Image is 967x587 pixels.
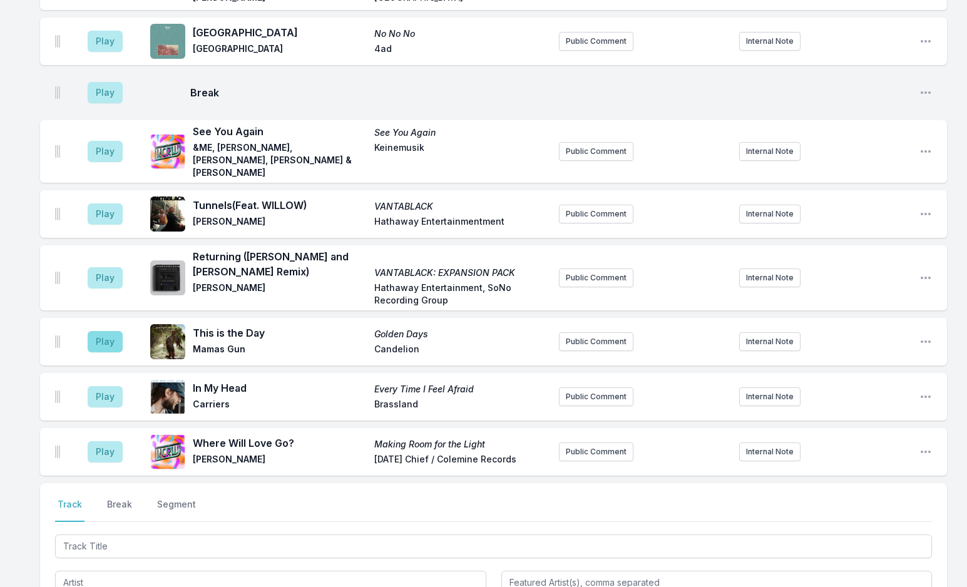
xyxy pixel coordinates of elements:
[739,442,801,461] button: Internal Note
[919,272,932,284] button: Open playlist item options
[919,145,932,158] button: Open playlist item options
[193,282,367,307] span: [PERSON_NAME]
[374,328,548,340] span: Golden Days
[374,43,548,58] span: 4ad
[374,343,548,358] span: Candelion
[374,200,548,213] span: VANTABLACK
[739,332,801,351] button: Internal Note
[739,268,801,287] button: Internal Note
[919,208,932,220] button: Open playlist item options
[55,145,60,158] img: Drag Handle
[559,205,633,223] button: Public Comment
[193,325,367,340] span: This is the Day
[374,282,548,307] span: Hathaway Entertainment, SoNo Recording Group
[374,383,548,396] span: Every Time I Feel Afraid
[155,498,198,522] button: Segment
[190,85,909,100] span: Break
[559,142,633,161] button: Public Comment
[193,398,367,413] span: Carriers
[88,141,123,162] button: Play
[55,35,60,48] img: Drag Handle
[193,141,367,179] span: &ME, [PERSON_NAME], [PERSON_NAME], [PERSON_NAME] & [PERSON_NAME]
[919,35,932,48] button: Open playlist item options
[88,331,123,352] button: Play
[150,379,185,414] img: Every Time I Feel Afraid
[150,324,185,359] img: Golden Days
[193,453,367,468] span: [PERSON_NAME]
[150,260,185,295] img: VANTABLACK: EXPANSION PACK
[55,335,60,348] img: Drag Handle
[88,267,123,288] button: Play
[739,142,801,161] button: Internal Note
[55,390,60,403] img: Drag Handle
[374,438,548,451] span: Making Room for the Light
[374,141,548,179] span: Keinemusik
[193,436,367,451] span: Where Will Love Go?
[55,534,932,558] input: Track Title
[193,380,367,396] span: In My Head
[919,390,932,403] button: Open playlist item options
[374,453,548,468] span: [DATE] Chief / Colemine Records
[55,208,60,220] img: Drag Handle
[919,446,932,458] button: Open playlist item options
[150,24,185,59] img: No No No
[374,28,548,40] span: No No No
[193,249,367,279] span: Returning ([PERSON_NAME] and [PERSON_NAME] Remix)
[150,197,185,232] img: VANTABLACK
[193,124,367,139] span: See You Again
[374,126,548,139] span: See You Again
[559,32,633,51] button: Public Comment
[105,498,135,522] button: Break
[193,43,367,58] span: [GEOGRAPHIC_DATA]
[559,442,633,461] button: Public Comment
[88,386,123,407] button: Play
[739,205,801,223] button: Internal Note
[559,387,633,406] button: Public Comment
[193,215,367,230] span: [PERSON_NAME]
[374,267,548,279] span: VANTABLACK: EXPANSION PACK
[88,82,123,103] button: Play
[150,434,185,469] img: Making Room for the Light
[55,498,84,522] button: Track
[919,86,932,99] button: Open playlist item options
[193,343,367,358] span: Mamas Gun
[88,441,123,462] button: Play
[739,32,801,51] button: Internal Note
[919,335,932,348] button: Open playlist item options
[55,272,60,284] img: Drag Handle
[559,332,633,351] button: Public Comment
[739,387,801,406] button: Internal Note
[374,215,548,230] span: Hathaway Entertainmentment
[150,134,185,169] img: See You Again
[374,398,548,413] span: Brassland
[88,31,123,52] button: Play
[88,203,123,225] button: Play
[193,25,367,40] span: [GEOGRAPHIC_DATA]
[193,198,367,213] span: Tunnels (Feat. WILLOW)
[55,446,60,458] img: Drag Handle
[559,268,633,287] button: Public Comment
[55,86,60,99] img: Drag Handle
